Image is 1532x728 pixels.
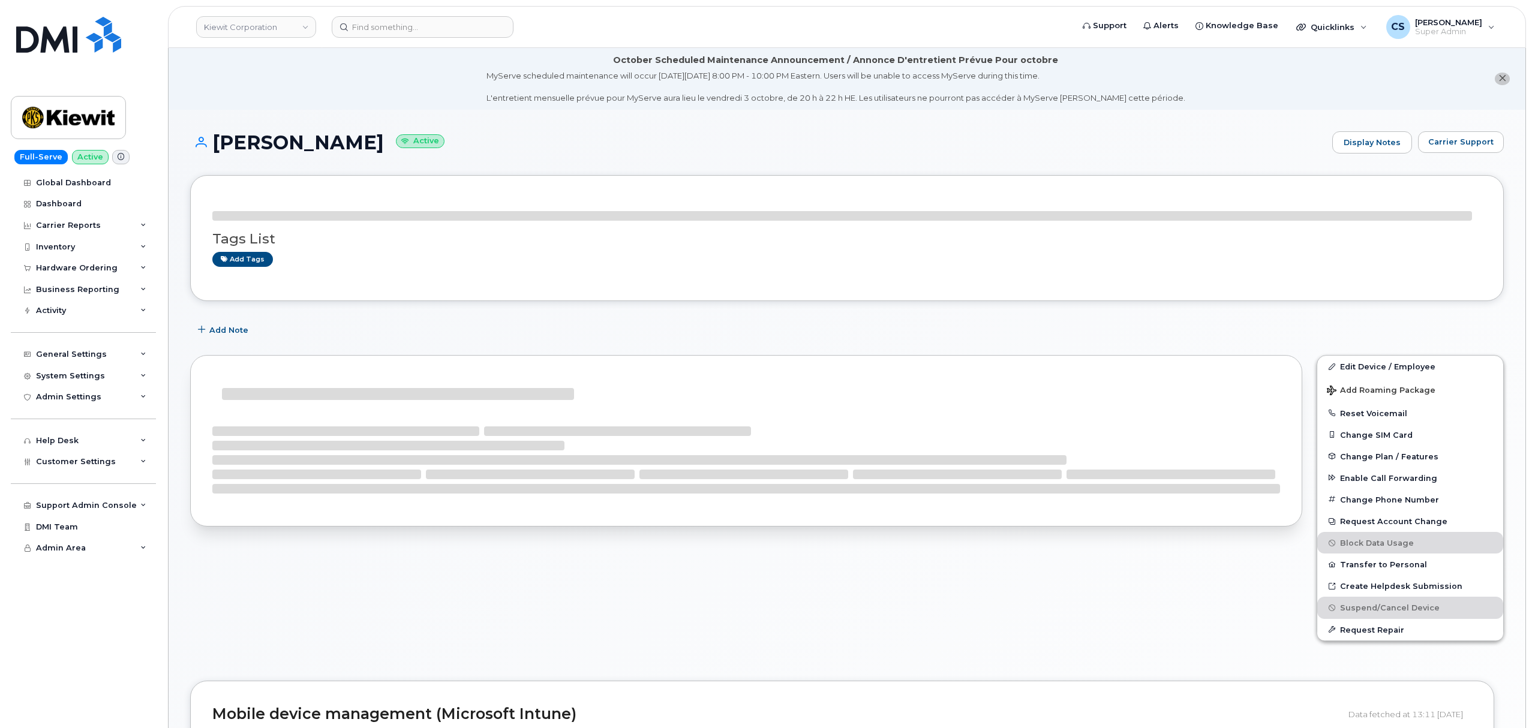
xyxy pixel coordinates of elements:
[1317,575,1503,597] a: Create Helpdesk Submission
[190,132,1326,153] h1: [PERSON_NAME]
[1317,532,1503,553] button: Block Data Usage
[1317,489,1503,510] button: Change Phone Number
[613,54,1058,67] div: October Scheduled Maintenance Announcement / Annonce D'entretient Prévue Pour octobre
[396,134,444,148] small: Active
[1317,424,1503,446] button: Change SIM Card
[212,706,1339,723] h2: Mobile device management (Microsoft Intune)
[1317,377,1503,402] button: Add Roaming Package
[1332,131,1412,154] a: Display Notes
[190,319,259,341] button: Add Note
[1317,356,1503,377] a: Edit Device / Employee
[1317,597,1503,618] button: Suspend/Cancel Device
[1418,131,1504,153] button: Carrier Support
[212,231,1482,246] h3: Tags List
[1340,452,1438,461] span: Change Plan / Features
[1317,467,1503,489] button: Enable Call Forwarding
[1495,73,1510,85] button: close notification
[1317,510,1503,532] button: Request Account Change
[1428,136,1494,148] span: Carrier Support
[486,70,1185,104] div: MyServe scheduled maintenance will occur [DATE][DATE] 8:00 PM - 10:00 PM Eastern. Users will be u...
[209,324,248,336] span: Add Note
[1340,603,1440,612] span: Suspend/Cancel Device
[1348,703,1472,726] div: Data fetched at 13:11 [DATE]
[1327,386,1435,397] span: Add Roaming Package
[1317,402,1503,424] button: Reset Voicemail
[1317,619,1503,640] button: Request Repair
[1340,473,1437,482] span: Enable Call Forwarding
[1317,553,1503,575] button: Transfer to Personal
[1317,446,1503,467] button: Change Plan / Features
[212,252,273,267] a: Add tags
